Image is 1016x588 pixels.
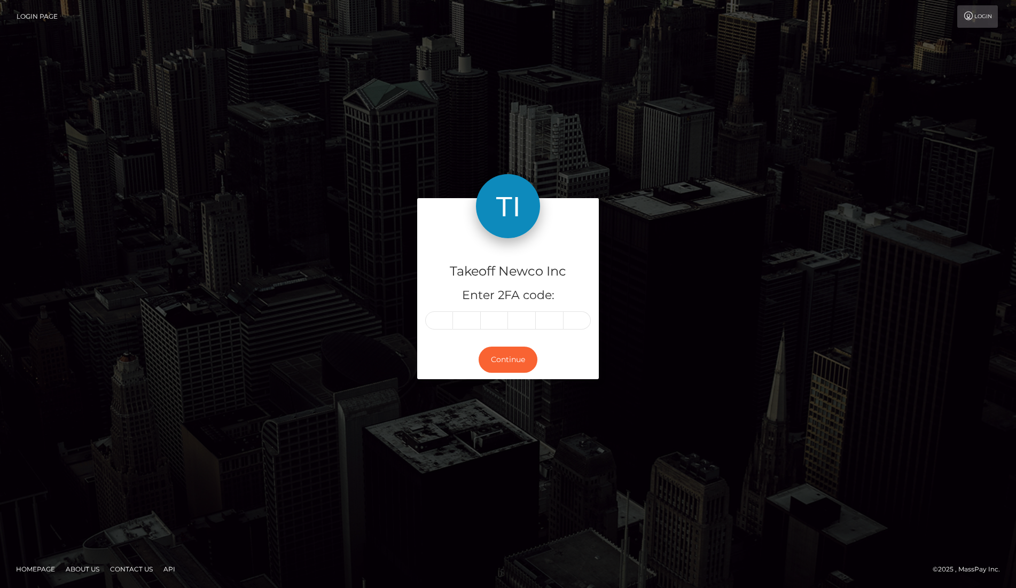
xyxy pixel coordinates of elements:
[159,561,179,577] a: API
[17,5,58,28] a: Login Page
[61,561,104,577] a: About Us
[425,262,591,281] h4: Takeoff Newco Inc
[476,174,540,238] img: Takeoff Newco Inc
[106,561,157,577] a: Contact Us
[933,563,1008,575] div: © 2025 , MassPay Inc.
[425,287,591,304] h5: Enter 2FA code:
[957,5,998,28] a: Login
[479,347,537,373] button: Continue
[12,561,59,577] a: Homepage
